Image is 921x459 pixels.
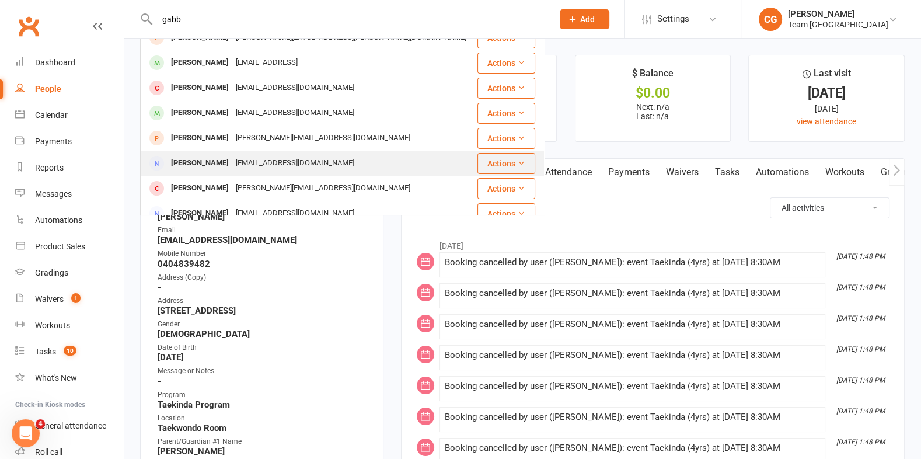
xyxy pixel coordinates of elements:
[788,9,888,19] div: [PERSON_NAME]
[35,321,70,330] div: Workouts
[64,346,76,356] span: 10
[168,54,232,71] div: [PERSON_NAME]
[14,12,43,41] a: Clubworx
[477,203,535,224] button: Actions
[232,79,358,96] div: [EMAIL_ADDRESS][DOMAIN_NAME]
[35,447,62,457] div: Roll call
[658,159,707,186] a: Waivers
[15,365,123,391] a: What's New
[158,366,368,377] div: Message or Notes
[416,234,889,252] li: [DATE]
[35,163,64,172] div: Reports
[36,419,45,429] span: 4
[158,211,368,222] strong: [PERSON_NAME]
[232,155,358,172] div: [EMAIL_ADDRESS][DOMAIN_NAME]
[836,283,885,291] i: [DATE] 1:48 PM
[168,180,232,197] div: [PERSON_NAME]
[15,128,123,155] a: Payments
[657,6,689,32] span: Settings
[158,282,368,293] strong: -
[35,58,75,67] div: Dashboard
[232,105,358,121] div: [EMAIL_ADDRESS][DOMAIN_NAME]
[586,87,720,99] div: $0.00
[15,207,123,234] a: Automations
[477,53,535,74] button: Actions
[416,197,889,215] h3: Activity
[35,242,85,251] div: Product Sales
[15,312,123,339] a: Workouts
[836,376,885,384] i: [DATE] 1:48 PM
[35,110,68,120] div: Calendar
[632,66,674,87] div: $ Balance
[15,102,123,128] a: Calendar
[158,376,368,387] strong: -
[168,130,232,147] div: [PERSON_NAME]
[232,54,301,71] div: [EMAIL_ADDRESS]
[15,50,123,76] a: Dashboard
[836,252,885,260] i: [DATE] 1:48 PM
[168,79,232,96] div: [PERSON_NAME]
[748,159,817,186] a: Automations
[71,293,81,303] span: 1
[35,294,64,304] div: Waivers
[158,225,368,236] div: Email
[477,128,535,149] button: Actions
[445,258,820,267] div: Booking cancelled by user ([PERSON_NAME]): event Taekinda (4yrs) at [DATE] 8:30AM
[35,189,72,199] div: Messages
[707,159,748,186] a: Tasks
[836,314,885,322] i: [DATE] 1:48 PM
[168,105,232,121] div: [PERSON_NAME]
[15,181,123,207] a: Messages
[158,399,368,410] strong: Taekinda Program
[445,288,820,298] div: Booking cancelled by user ([PERSON_NAME]): event Taekinda (4yrs) at [DATE] 8:30AM
[35,373,77,382] div: What's New
[580,15,595,24] span: Add
[168,205,232,222] div: [PERSON_NAME]
[168,155,232,172] div: [PERSON_NAME]
[35,347,56,356] div: Tasks
[158,319,368,330] div: Gender
[158,446,368,457] strong: [PERSON_NAME]
[477,178,535,199] button: Actions
[15,286,123,312] a: Waivers 1
[158,423,368,433] strong: Taekwondo Room
[836,345,885,353] i: [DATE] 1:48 PM
[477,78,535,99] button: Actions
[35,84,61,93] div: People
[759,102,894,115] div: [DATE]
[445,443,820,453] div: Booking cancelled by user ([PERSON_NAME]): event Taekinda (4yrs) at [DATE] 8:30AM
[232,180,414,197] div: [PERSON_NAME][EMAIL_ADDRESS][DOMAIN_NAME]
[803,66,851,87] div: Last visit
[15,260,123,286] a: Gradings
[158,248,368,259] div: Mobile Number
[445,412,820,422] div: Booking cancelled by user ([PERSON_NAME]): event Taekinda (4yrs) at [DATE] 8:30AM
[158,390,368,401] div: Program
[759,8,782,31] div: CG
[158,329,368,339] strong: [DEMOGRAPHIC_DATA]
[445,350,820,360] div: Booking cancelled by user ([PERSON_NAME]): event Taekinda (4yrs) at [DATE] 8:30AM
[15,155,123,181] a: Reports
[158,295,368,307] div: Address
[15,339,123,365] a: Tasks 10
[537,159,600,186] a: Attendance
[35,268,68,277] div: Gradings
[788,19,888,30] div: Team [GEOGRAPHIC_DATA]
[158,436,368,447] div: Parent/Guardian #1 Name
[477,153,535,174] button: Actions
[445,381,820,391] div: Booking cancelled by user ([PERSON_NAME]): event Taekinda (4yrs) at [DATE] 8:30AM
[158,272,368,283] div: Address (Copy)
[560,9,609,29] button: Add
[836,438,885,446] i: [DATE] 1:48 PM
[158,352,368,363] strong: [DATE]
[836,407,885,415] i: [DATE] 1:48 PM
[477,103,535,124] button: Actions
[15,76,123,102] a: People
[817,159,873,186] a: Workouts
[158,305,368,316] strong: [STREET_ADDRESS]
[158,342,368,353] div: Date of Birth
[232,205,358,222] div: [EMAIL_ADDRESS][DOMAIN_NAME]
[12,419,40,447] iframe: Intercom live chat
[759,87,894,99] div: [DATE]
[35,215,82,225] div: Automations
[232,130,414,147] div: [PERSON_NAME][EMAIL_ADDRESS][DOMAIN_NAME]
